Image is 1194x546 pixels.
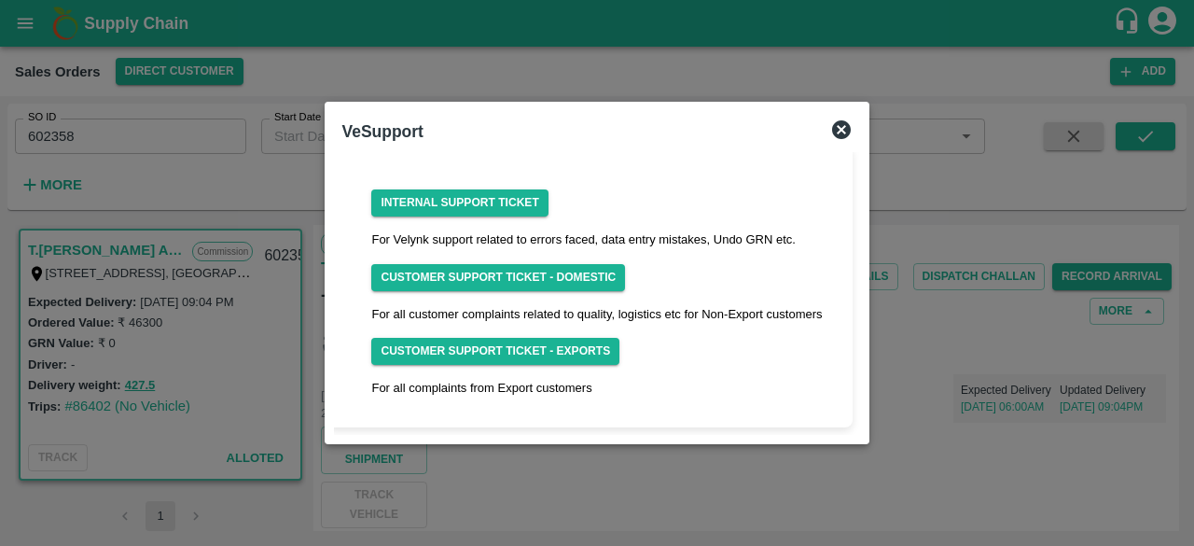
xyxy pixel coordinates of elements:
[371,189,548,217] a: Internal Support Ticket
[341,122,423,141] b: VeSupport
[371,380,822,398] p: For all complaints from Export customers
[371,338,619,365] a: Customer Support Ticket - Exports
[371,306,822,324] p: For all customer complaints related to quality, logistics etc for Non-Export customers
[371,264,625,291] a: Customer Support Ticket - Domestic
[371,231,822,249] p: For Velynk support related to errors faced, data entry mistakes, Undo GRN etc.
